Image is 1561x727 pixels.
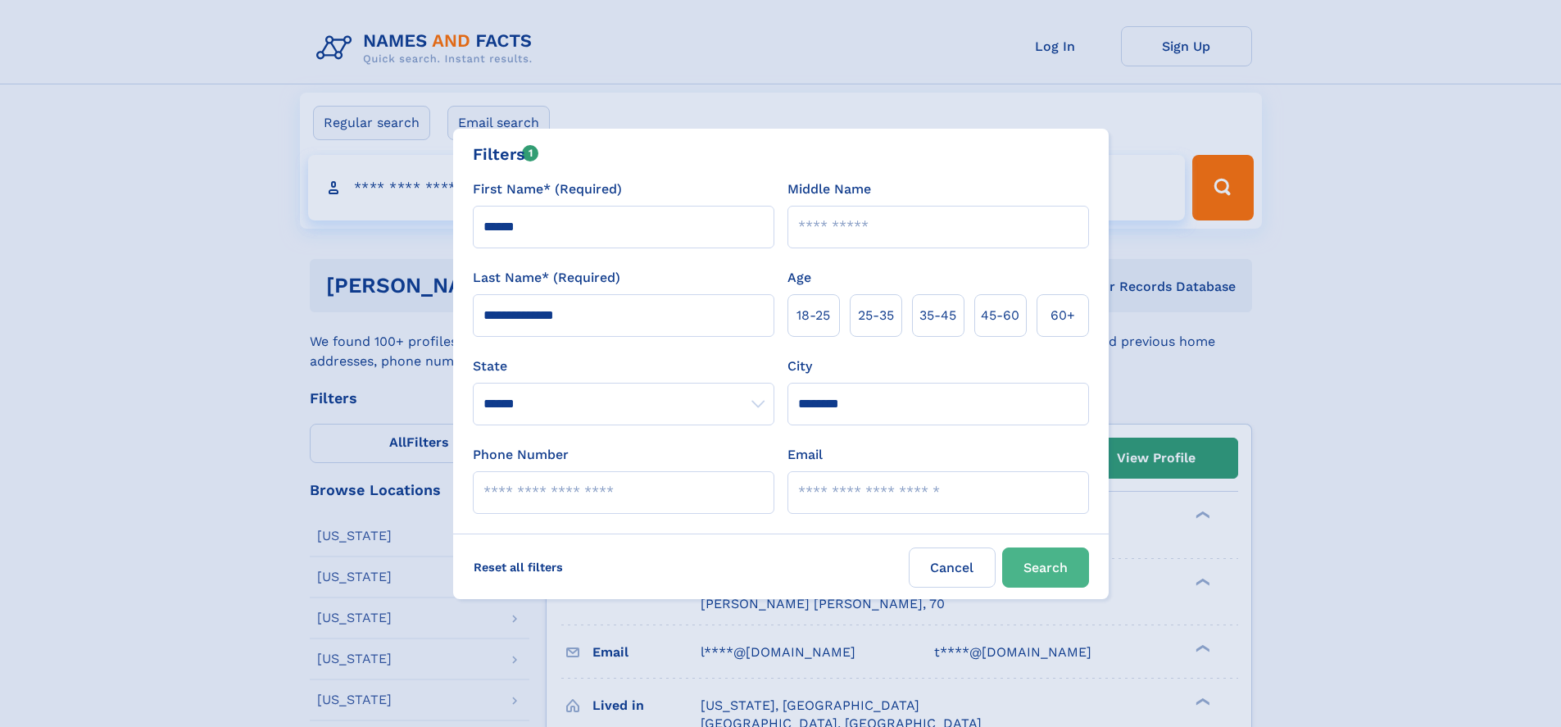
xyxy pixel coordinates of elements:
[473,268,620,288] label: Last Name* (Required)
[1050,306,1075,325] span: 60+
[787,179,871,199] label: Middle Name
[909,548,996,588] label: Cancel
[1002,548,1089,588] button: Search
[473,445,569,465] label: Phone Number
[787,445,823,465] label: Email
[787,357,812,376] label: City
[858,306,894,325] span: 25‑35
[787,268,811,288] label: Age
[919,306,956,325] span: 35‑45
[796,306,830,325] span: 18‑25
[463,548,574,587] label: Reset all filters
[473,357,774,376] label: State
[981,306,1019,325] span: 45‑60
[473,142,539,166] div: Filters
[473,179,622,199] label: First Name* (Required)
